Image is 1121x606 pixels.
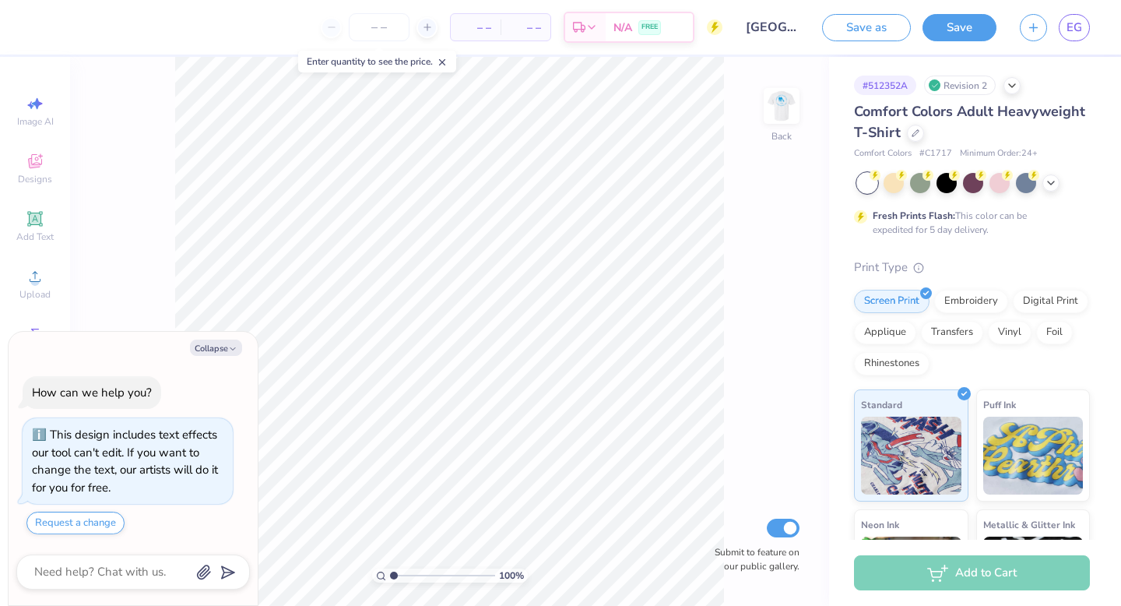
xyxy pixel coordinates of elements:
[854,352,929,375] div: Rhinestones
[17,115,54,128] span: Image AI
[854,147,912,160] span: Comfort Colors
[922,14,996,41] button: Save
[298,51,456,72] div: Enter quantity to see the price.
[510,19,541,36] span: – –
[499,569,524,583] span: 100 %
[734,12,810,43] input: Untitled Design
[16,231,54,243] span: Add Text
[854,76,916,95] div: # 512352A
[460,19,491,36] span: – –
[854,102,1085,142] span: Comfort Colors Adult Heavyweight T-Shirt
[934,290,1008,313] div: Embroidery
[641,22,658,33] span: FREE
[983,516,1075,533] span: Metallic & Glitter Ink
[349,13,409,41] input: – –
[771,129,792,143] div: Back
[822,14,911,41] button: Save as
[873,210,955,222] strong: Fresh Prints Flash:
[861,396,902,413] span: Standard
[1067,19,1082,37] span: EG
[854,290,929,313] div: Screen Print
[861,417,961,495] img: Standard
[1059,14,1090,41] a: EG
[32,427,218,495] div: This design includes text effects our tool can't edit. If you want to change the text, our artist...
[613,19,632,36] span: N/A
[983,396,1016,413] span: Puff Ink
[983,417,1084,495] img: Puff Ink
[854,259,1090,277] div: Print Type
[706,545,799,573] label: Submit to feature on our public gallery.
[32,385,152,400] div: How can we help you?
[921,321,983,344] div: Transfers
[190,340,242,356] button: Collapse
[26,512,125,534] button: Request a change
[919,147,952,160] span: # C1717
[960,147,1038,160] span: Minimum Order: 24 +
[1013,290,1088,313] div: Digital Print
[873,209,1064,237] div: This color can be expedited for 5 day delivery.
[766,90,797,122] img: Back
[18,173,52,185] span: Designs
[19,288,51,301] span: Upload
[924,76,996,95] div: Revision 2
[861,516,899,533] span: Neon Ink
[988,321,1031,344] div: Vinyl
[854,321,916,344] div: Applique
[1036,321,1073,344] div: Foil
